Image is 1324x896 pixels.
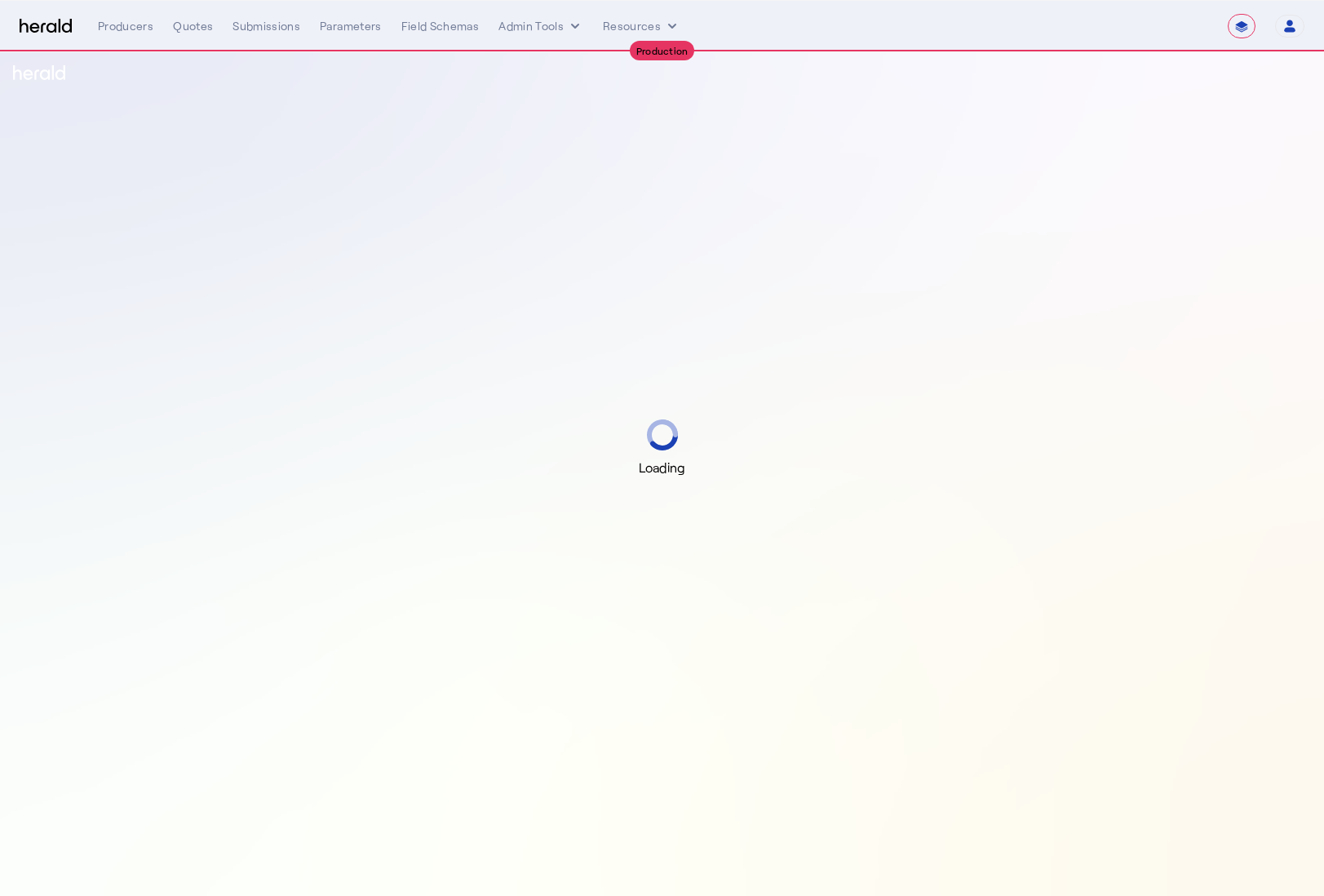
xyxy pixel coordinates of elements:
[20,19,72,34] img: Herald Logo
[401,18,480,34] div: Field Schemas
[173,18,213,34] div: Quotes
[98,18,153,34] div: Producers
[498,18,583,34] button: internal dropdown menu
[603,18,680,34] button: Resources dropdown menu
[320,18,382,34] div: Parameters
[630,41,695,60] div: Production
[232,18,300,34] div: Submissions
